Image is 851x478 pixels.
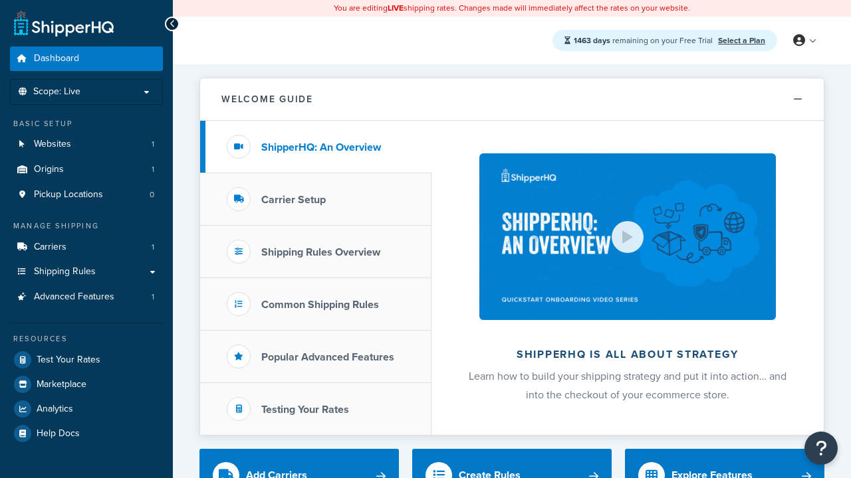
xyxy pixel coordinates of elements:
[10,183,163,207] a: Pickup Locations0
[152,242,154,253] span: 1
[37,379,86,390] span: Marketplace
[261,299,379,311] h3: Common Shipping Rules
[10,372,163,396] a: Marketplace
[33,86,80,98] span: Scope: Live
[469,368,787,402] span: Learn how to build your shipping strategy and put it into action… and into the checkout of your e...
[388,2,404,14] b: LIVE
[574,35,715,46] span: remaining on your Free Trial
[34,291,114,303] span: Advanced Features
[804,432,838,465] button: Open Resource Center
[37,428,80,439] span: Help Docs
[10,46,163,71] a: Dashboard
[10,333,163,345] div: Resources
[261,351,394,363] h3: Popular Advanced Features
[10,132,163,157] a: Websites1
[10,285,163,309] a: Advanced Features1
[10,220,163,232] div: Manage Shipping
[10,348,163,372] a: Test Your Rates
[10,422,163,445] a: Help Docs
[261,141,381,153] h3: ShipperHQ: An Overview
[152,164,154,175] span: 1
[574,35,610,46] strong: 1463 days
[10,260,163,284] a: Shipping Rules
[37,404,73,415] span: Analytics
[718,35,765,46] a: Select a Plan
[221,94,313,104] h2: Welcome Guide
[152,139,154,150] span: 1
[10,285,163,309] li: Advanced Features
[261,246,380,258] h3: Shipping Rules Overview
[10,157,163,182] li: Origins
[10,183,163,207] li: Pickup Locations
[467,349,789,360] h2: ShipperHQ is all about strategy
[10,235,163,260] a: Carriers1
[152,291,154,303] span: 1
[261,194,326,206] h3: Carrier Setup
[34,164,64,175] span: Origins
[34,53,79,64] span: Dashboard
[10,157,163,182] a: Origins1
[479,153,776,320] img: ShipperHQ is all about strategy
[34,266,96,278] span: Shipping Rules
[34,139,71,150] span: Websites
[150,189,154,200] span: 0
[34,242,66,253] span: Carriers
[261,404,349,416] h3: Testing Your Rates
[200,78,824,121] button: Welcome Guide
[10,235,163,260] li: Carriers
[10,118,163,129] div: Basic Setup
[10,132,163,157] li: Websites
[34,189,103,200] span: Pickup Locations
[37,355,100,366] span: Test Your Rates
[10,397,163,421] a: Analytics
